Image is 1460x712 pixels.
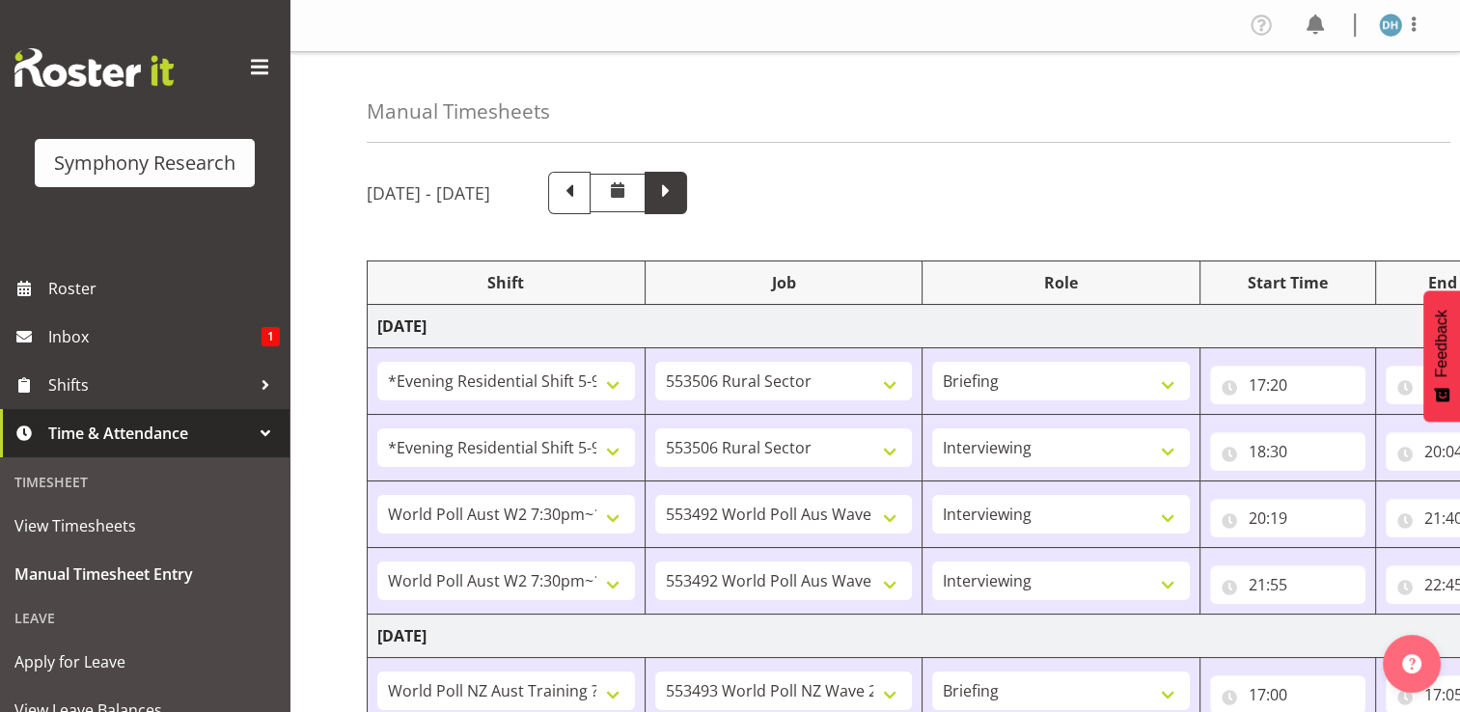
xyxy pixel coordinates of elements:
[14,560,275,589] span: Manual Timesheet Entry
[1210,271,1365,294] div: Start Time
[1433,310,1450,377] span: Feedback
[48,274,280,303] span: Roster
[14,511,275,540] span: View Timesheets
[5,550,285,598] a: Manual Timesheet Entry
[377,271,635,294] div: Shift
[1210,432,1365,471] input: Click to select...
[1423,290,1460,422] button: Feedback - Show survey
[54,149,235,178] div: Symphony Research
[48,370,251,399] span: Shifts
[1402,654,1421,673] img: help-xxl-2.png
[5,598,285,638] div: Leave
[14,647,275,676] span: Apply for Leave
[262,327,280,346] span: 1
[48,419,251,448] span: Time & Attendance
[14,48,174,87] img: Rosterit website logo
[1210,366,1365,404] input: Click to select...
[5,502,285,550] a: View Timesheets
[367,100,550,123] h4: Manual Timesheets
[48,322,262,351] span: Inbox
[367,182,490,204] h5: [DATE] - [DATE]
[1210,499,1365,537] input: Click to select...
[655,271,913,294] div: Job
[5,638,285,686] a: Apply for Leave
[1210,565,1365,604] input: Click to select...
[1379,14,1402,37] img: deborah-hull-brown2052.jpg
[5,462,285,502] div: Timesheet
[932,271,1190,294] div: Role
